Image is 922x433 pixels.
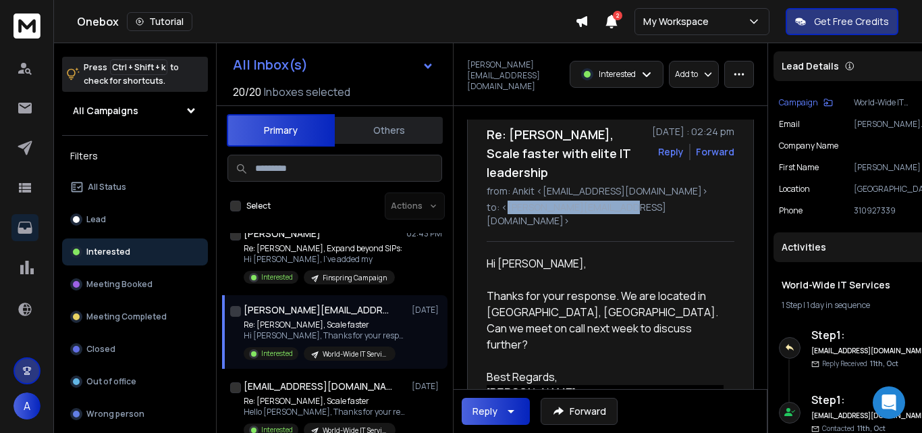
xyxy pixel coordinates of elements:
[822,359,898,369] p: Reply Received
[658,145,684,159] button: Reply
[244,380,392,393] h1: [EMAIL_ADDRESS][DOMAIN_NAME]
[323,273,387,283] p: Finspring Campaign
[261,349,293,359] p: Interested
[86,311,167,322] p: Meeting Completed
[782,59,839,73] p: Lead Details
[779,205,803,216] p: Phone
[244,303,392,317] h1: [PERSON_NAME][EMAIL_ADDRESS][DOMAIN_NAME]
[599,69,636,80] p: Interested
[814,15,889,28] p: Get Free Credits
[244,243,402,254] p: Re: [PERSON_NAME], Expand beyond SIPs:
[487,201,734,228] p: to: <[PERSON_NAME][EMAIL_ADDRESS][DOMAIN_NAME]>
[412,305,442,315] p: [DATE]
[857,424,886,433] span: 11th, Oct
[675,69,698,80] p: Add to
[541,398,618,425] button: Forward
[786,8,898,35] button: Get Free Credits
[487,184,734,198] p: from: Ankit <[EMAIL_ADDRESS][DOMAIN_NAME]>
[782,299,802,311] span: 1 Step
[110,59,167,75] span: Ctrl + Shift + k
[88,182,126,193] p: All Status
[86,279,153,290] p: Meeting Booked
[73,104,138,118] h1: All Campaigns
[487,320,724,353] div: Can we meet on call next week to discuss further?
[779,162,819,173] p: First Name
[779,184,810,195] p: location
[467,59,562,92] p: [PERSON_NAME][EMAIL_ADDRESS][DOMAIN_NAME]
[244,254,402,265] p: Hi [PERSON_NAME], I’ve added my
[873,386,905,419] div: Open Intercom Messenger
[62,303,208,330] button: Meeting Completed
[244,227,321,240] h1: [PERSON_NAME]
[779,97,818,108] p: Campaign
[779,97,833,108] button: Campaign
[264,84,350,100] h3: Inboxes selected
[487,255,724,272] div: Hi [PERSON_NAME],
[62,206,208,233] button: Lead
[62,147,208,165] h3: Filters
[13,392,40,419] button: A
[323,349,387,359] p: World-Wide IT Services
[696,145,734,159] div: Forward
[62,336,208,363] button: Closed
[335,116,443,145] button: Others
[62,174,208,201] button: All Status
[613,11,622,20] span: 2
[462,398,530,425] button: Reply
[86,409,144,419] p: Wrong person
[62,401,208,428] button: Wrong person
[62,238,208,265] button: Interested
[86,247,130,257] p: Interested
[412,381,442,392] p: [DATE]
[244,330,406,341] p: Hi [PERSON_NAME], Thanks for your response.
[807,299,870,311] span: 1 day in sequence
[86,214,106,225] p: Lead
[246,201,271,211] label: Select
[62,368,208,395] button: Out of office
[62,271,208,298] button: Meeting Booked
[870,359,898,368] span: 11th, Oct
[244,396,406,407] p: Re: [PERSON_NAME], Scale faster
[244,407,406,417] p: Hello [PERSON_NAME], Thanks for your response.
[652,125,734,138] p: [DATE] : 02:24 pm
[487,385,724,401] div: [PERSON_NAME],
[487,369,724,385] div: Best Regards,
[233,58,308,72] h1: All Inbox(s)
[227,114,335,147] button: Primary
[472,405,497,418] div: Reply
[127,12,192,31] button: Tutorial
[487,125,644,182] h1: Re: [PERSON_NAME], Scale faster with elite IT leadership
[406,228,442,239] p: 02:43 PM
[222,51,445,78] button: All Inbox(s)
[261,272,293,282] p: Interested
[643,15,714,28] p: My Workspace
[77,12,575,31] div: Onebox
[86,344,115,355] p: Closed
[779,119,800,130] p: Email
[84,61,179,88] p: Press to check for shortcuts.
[487,288,724,320] div: Thanks for your response. We are located in [GEOGRAPHIC_DATA], [GEOGRAPHIC_DATA].
[86,376,136,387] p: Out of office
[233,84,261,100] span: 20 / 20
[779,141,838,151] p: Company Name
[244,320,406,330] p: Re: [PERSON_NAME], Scale faster
[62,97,208,124] button: All Campaigns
